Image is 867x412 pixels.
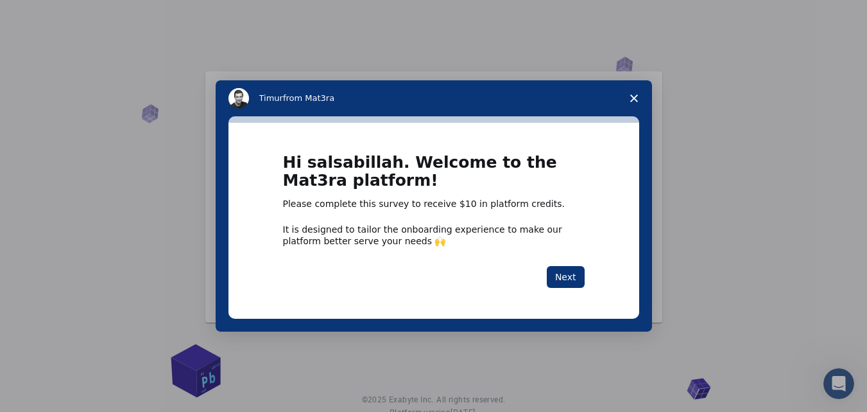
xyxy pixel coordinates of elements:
h1: Hi salsabillah. Welcome to the Mat3ra platform! [283,154,585,198]
button: Next [547,266,585,288]
div: Please complete this survey to receive $10 in platform credits. [283,198,585,211]
span: Support [26,9,72,21]
span: Timur [259,93,283,103]
span: from Mat3ra [283,93,334,103]
div: It is designed to tailor the onboarding experience to make our platform better serve your needs 🙌 [283,224,585,247]
img: Profile image for Timur [228,88,249,109]
span: Close survey [616,80,652,116]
